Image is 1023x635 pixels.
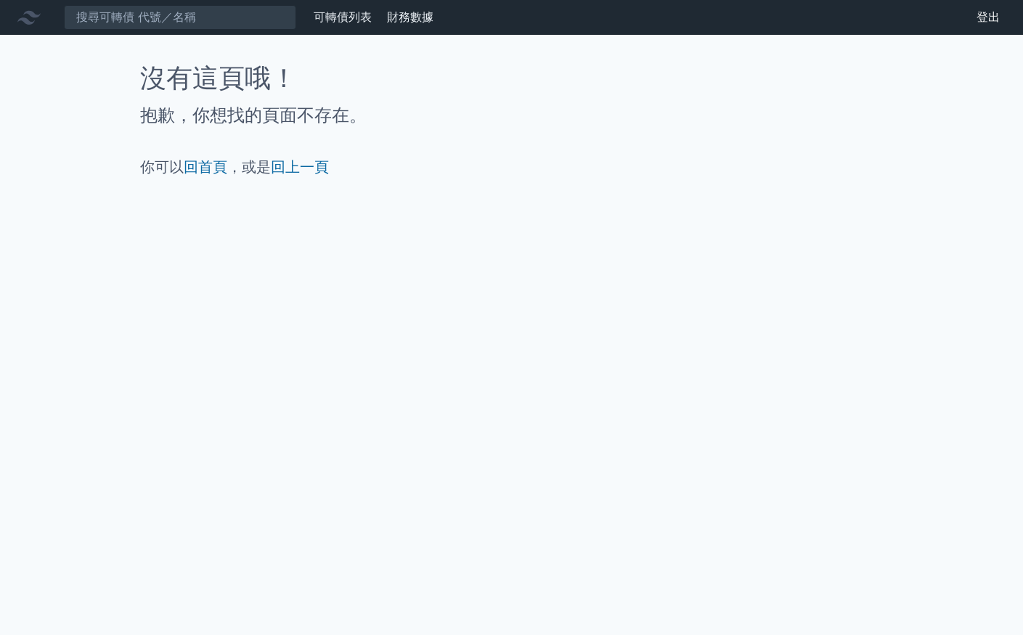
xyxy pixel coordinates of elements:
[64,5,296,30] input: 搜尋可轉債 代號／名稱
[271,158,329,176] a: 回上一頁
[965,6,1011,29] a: 登出
[140,64,884,93] h1: 沒有這頁哦！
[140,157,884,177] p: 你可以 ，或是
[184,158,227,176] a: 回首頁
[314,10,372,24] a: 可轉債列表
[140,105,884,128] h2: 抱歉，你想找的頁面不存在。
[387,10,433,24] a: 財務數據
